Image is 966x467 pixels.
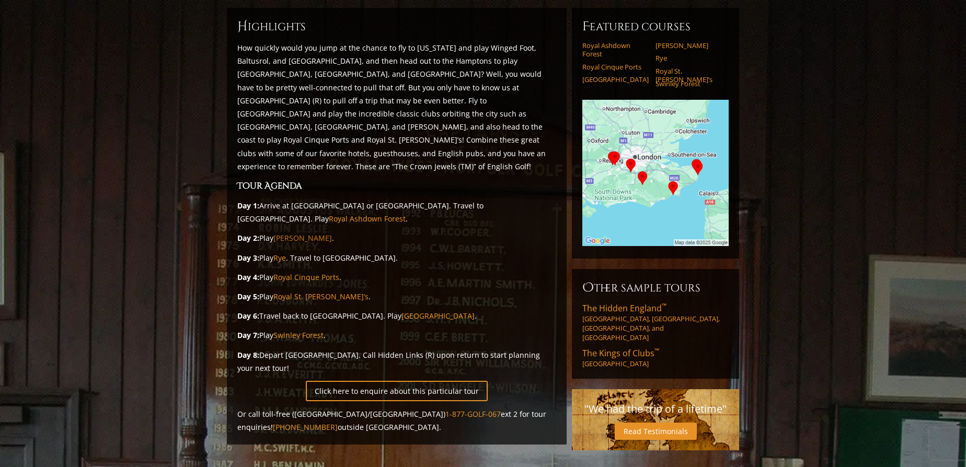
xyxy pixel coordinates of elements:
[237,329,556,342] p: Play .
[237,199,556,225] p: Arrive at [GEOGRAPHIC_DATA] or [GEOGRAPHIC_DATA]. Travel to [GEOGRAPHIC_DATA]. Play .
[655,79,722,88] a: Swinley Forest
[237,348,556,375] p: Depart [GEOGRAPHIC_DATA]. Call Hidden Links (R) upon return to start planning your next tour!
[615,423,697,440] a: Read Testimonials
[237,272,259,282] strong: Day 4:
[401,311,475,321] a: [GEOGRAPHIC_DATA]
[654,346,659,355] sup: ™
[237,233,259,243] strong: Day 2:
[273,272,339,282] a: Royal Cinque Ports
[237,291,259,301] strong: Day 5:
[237,18,248,35] span: H
[582,279,729,296] h6: Other Sample Tours
[582,18,729,35] h6: Featured Courses
[582,100,729,246] img: Google Map of Tour Courses
[655,54,722,62] a: Rye
[655,41,722,50] a: [PERSON_NAME]
[445,409,501,419] a: 1-877-GOLF-067
[582,400,729,418] p: "We had the trip of a lifetime"
[237,407,556,434] p: Or call toll-free ([GEOGRAPHIC_DATA]/[GEOGRAPHIC_DATA]) ext 2 for tour enquiries! outside [GEOGRA...
[237,309,556,322] p: Travel back to [GEOGRAPHIC_DATA]. Play .
[237,179,556,193] h3: Tour Agenda
[237,253,259,263] strong: Day 3:
[582,75,649,84] a: [GEOGRAPHIC_DATA]
[273,233,332,243] a: [PERSON_NAME]
[237,350,259,360] strong: Day 8:
[237,290,556,303] p: Play .
[237,18,556,35] h6: ighlights
[582,302,729,342] a: The Hidden England™[GEOGRAPHIC_DATA], [GEOGRAPHIC_DATA], [GEOGRAPHIC_DATA], and [GEOGRAPHIC_DATA]
[237,251,556,264] p: Play . Travel to [GEOGRAPHIC_DATA].
[273,253,286,263] a: Rye
[237,231,556,244] p: Play .
[582,347,659,359] span: The Kings of Clubs
[582,302,666,314] span: The Hidden England
[306,381,488,401] a: Click here to enquire about this particular tour
[273,330,324,340] a: Swinley Forest
[655,67,722,84] a: Royal St. [PERSON_NAME]’s
[237,271,556,284] p: Play .
[329,214,406,224] a: Royal Ashdown Forest
[582,347,729,368] a: The Kings of Clubs™[GEOGRAPHIC_DATA]
[237,201,259,211] strong: Day 1:
[582,41,649,59] a: Royal Ashdown Forest
[662,301,666,310] sup: ™
[237,41,556,173] p: How quickly would you jump at the chance to fly to [US_STATE] and play Winged Foot, Baltusrol, an...
[237,311,259,321] strong: Day 6:
[582,63,649,71] a: Royal Cinque Ports
[237,330,259,340] strong: Day 7:
[273,291,369,301] a: Royal St. [PERSON_NAME]’s
[273,422,338,432] a: [PHONE_NUMBER]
